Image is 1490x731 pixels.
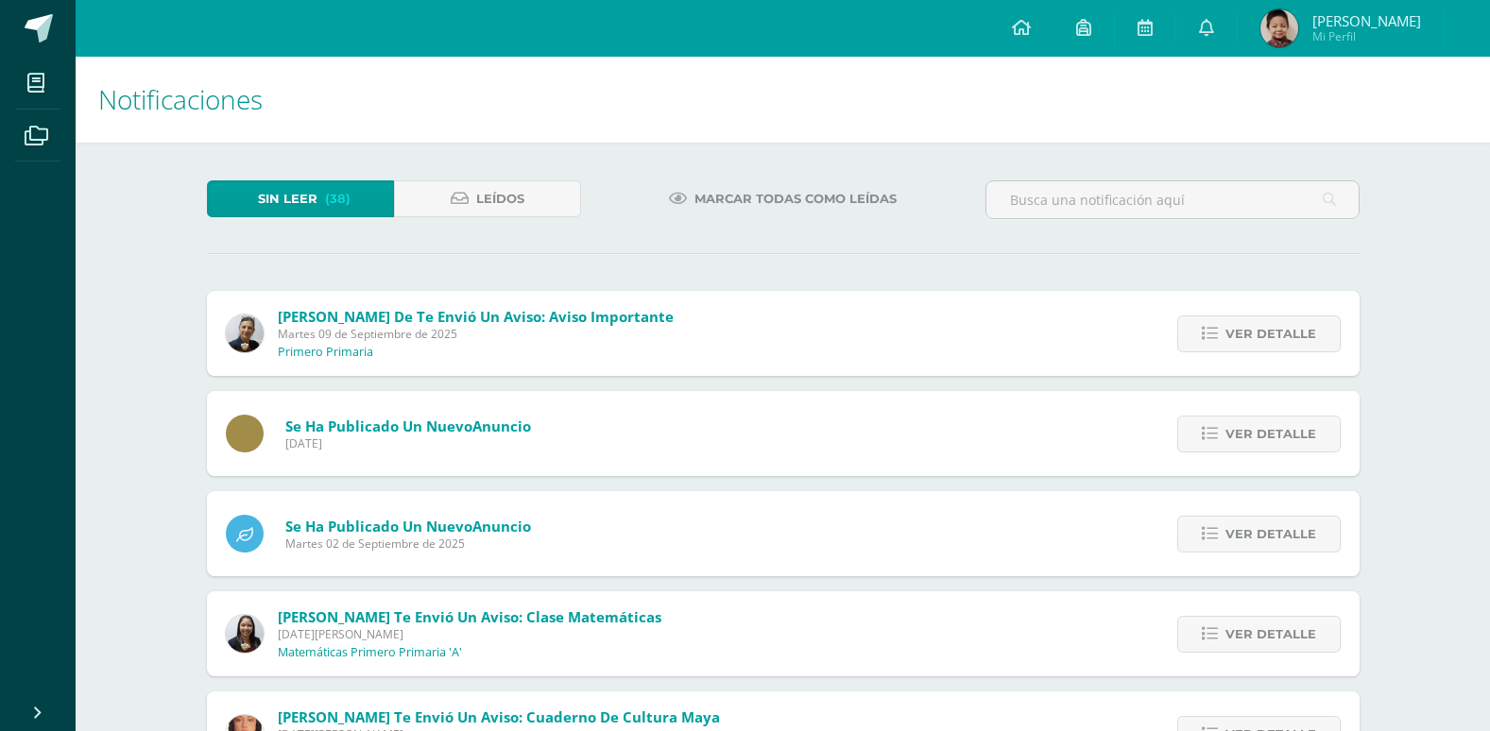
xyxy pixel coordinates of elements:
[325,181,351,216] span: (38)
[1225,617,1316,652] span: Ver detalle
[285,517,531,535] span: Se ha publicado un nuevo
[98,81,263,117] span: Notificaciones
[278,326,674,342] span: Martes 09 de Septiembre de 2025
[278,645,462,660] p: Matemáticas Primero Primaria 'A'
[1225,416,1316,451] span: Ver detalle
[278,345,373,360] p: Primero Primaria
[645,180,920,217] a: Marcar todas como leídas
[472,416,531,435] span: Anuncio
[285,435,531,451] span: [DATE]
[1225,517,1316,552] span: Ver detalle
[1312,28,1421,44] span: Mi Perfil
[278,626,661,642] span: [DATE][PERSON_NAME]
[1225,316,1316,351] span: Ver detalle
[394,180,581,217] a: Leídos
[278,707,720,726] span: [PERSON_NAME] te envió un aviso: Cuaderno de Cultura Maya
[278,307,674,326] span: [PERSON_NAME] de te envió un aviso: Aviso Importante
[1260,9,1298,47] img: 26130e2d8fb731118a17b668667ea6a0.png
[258,181,317,216] span: Sin leer
[226,314,264,352] img: 67f0ede88ef848e2db85819136c0f493.png
[986,181,1359,218] input: Busca una notificación aquí
[207,180,394,217] a: Sin leer(38)
[694,181,897,216] span: Marcar todas como leídas
[226,615,264,653] img: 371134ed12361ef19fcdb996a71dd417.png
[472,517,531,535] span: Anuncio
[278,607,661,626] span: [PERSON_NAME] te envió un aviso: Clase matemáticas
[1312,11,1421,30] span: [PERSON_NAME]
[285,416,531,435] span: Se ha publicado un nuevo
[285,535,531,552] span: Martes 02 de Septiembre de 2025
[476,181,524,216] span: Leídos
